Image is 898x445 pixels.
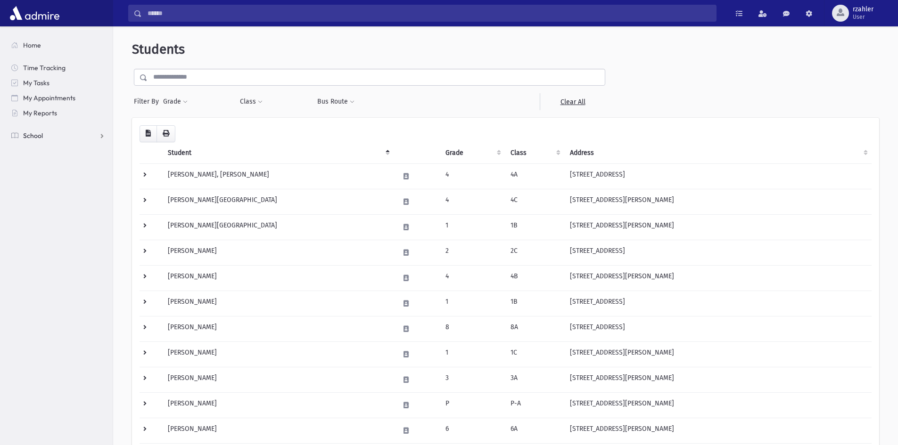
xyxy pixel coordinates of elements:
td: [PERSON_NAME] [162,418,394,443]
a: My Reports [4,105,113,121]
button: Bus Route [317,93,355,110]
td: [PERSON_NAME] [162,367,394,392]
td: 4 [440,265,505,291]
td: 4C [505,189,564,214]
td: 4 [440,189,505,214]
td: [PERSON_NAME] [162,392,394,418]
td: 1 [440,214,505,240]
td: [STREET_ADDRESS][PERSON_NAME] [564,189,872,214]
input: Search [142,5,716,22]
td: 6 [440,418,505,443]
span: User [853,13,873,21]
td: [STREET_ADDRESS][PERSON_NAME] [564,341,872,367]
td: 4B [505,265,564,291]
button: CSV [140,125,157,142]
td: 6A [505,418,564,443]
td: [PERSON_NAME] [162,291,394,316]
td: [STREET_ADDRESS][PERSON_NAME] [564,392,872,418]
td: [PERSON_NAME][GEOGRAPHIC_DATA] [162,189,394,214]
td: 1 [440,291,505,316]
td: [PERSON_NAME], [PERSON_NAME] [162,163,394,189]
a: Home [4,38,113,53]
button: Grade [163,93,188,110]
span: My Appointments [23,94,75,102]
a: Clear All [540,93,605,110]
td: P-A [505,392,564,418]
th: Class: activate to sort column ascending [505,142,564,164]
td: [PERSON_NAME][GEOGRAPHIC_DATA] [162,214,394,240]
td: 2C [505,240,564,265]
td: [PERSON_NAME] [162,240,394,265]
td: [STREET_ADDRESS] [564,291,872,316]
td: 2 [440,240,505,265]
td: [PERSON_NAME] [162,316,394,341]
td: 4 [440,163,505,189]
span: Time Tracking [23,64,66,72]
button: Class [239,93,263,110]
a: My Tasks [4,75,113,90]
a: School [4,128,113,143]
span: School [23,131,43,140]
span: Home [23,41,41,49]
td: 4A [505,163,564,189]
td: [PERSON_NAME] [162,265,394,291]
td: [STREET_ADDRESS] [564,316,872,341]
span: Filter By [134,97,163,106]
th: Address: activate to sort column ascending [564,142,872,164]
td: 8 [440,316,505,341]
span: Students [132,41,185,57]
td: 1B [505,291,564,316]
td: [STREET_ADDRESS][PERSON_NAME] [564,367,872,392]
img: AdmirePro [8,4,62,23]
span: rzahler [853,6,873,13]
a: My Appointments [4,90,113,105]
td: [STREET_ADDRESS][PERSON_NAME] [564,214,872,240]
td: [STREET_ADDRESS] [564,163,872,189]
td: 1 [440,341,505,367]
td: [PERSON_NAME] [162,341,394,367]
td: 1B [505,214,564,240]
th: Grade: activate to sort column ascending [440,142,505,164]
td: P [440,392,505,418]
td: 3A [505,367,564,392]
td: [STREET_ADDRESS][PERSON_NAME] [564,418,872,443]
a: Time Tracking [4,60,113,75]
span: My Tasks [23,79,49,87]
button: Print [157,125,175,142]
td: 1C [505,341,564,367]
td: [STREET_ADDRESS] [564,240,872,265]
td: 8A [505,316,564,341]
td: 3 [440,367,505,392]
span: My Reports [23,109,57,117]
th: Student: activate to sort column descending [162,142,394,164]
td: [STREET_ADDRESS][PERSON_NAME] [564,265,872,291]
